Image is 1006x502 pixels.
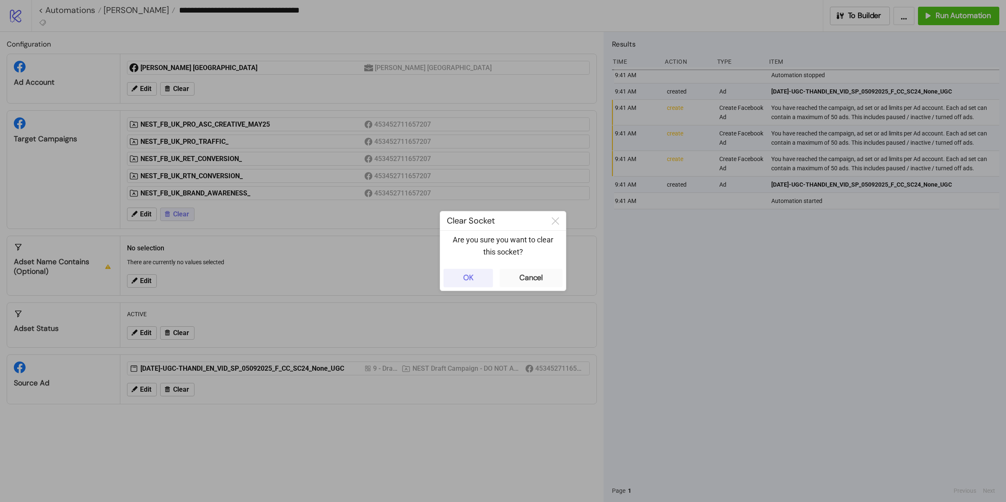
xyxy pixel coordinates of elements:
button: OK [443,269,493,287]
div: OK [463,273,474,283]
div: Clear Socket [440,211,545,230]
div: Cancel [519,273,543,283]
button: Cancel [500,269,563,287]
p: Are you sure you want to clear this socket? [447,234,559,258]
